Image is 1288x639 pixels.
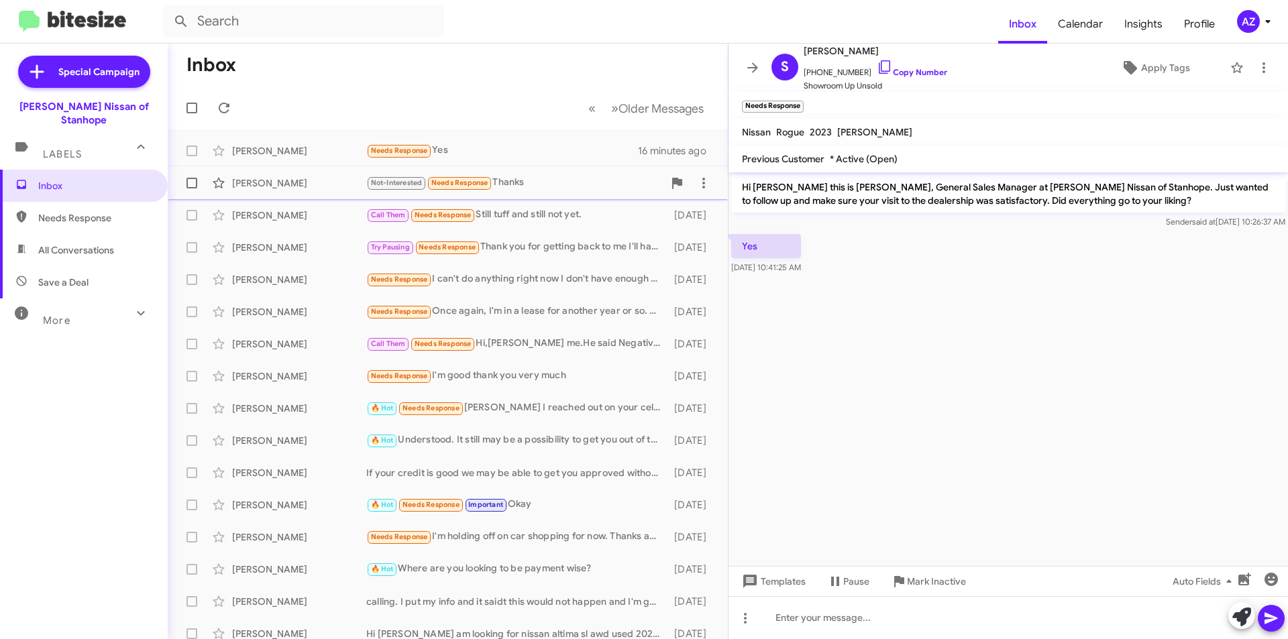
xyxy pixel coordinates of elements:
[162,5,444,38] input: Search
[588,100,596,117] span: «
[731,234,801,258] p: Yes
[366,368,667,384] div: I'm good thank you very much
[667,530,717,544] div: [DATE]
[468,500,503,509] span: Important
[366,466,667,479] div: If your credit is good we may be able to get you approved without needing proof of income.
[371,565,394,573] span: 🔥 Hot
[431,178,488,187] span: Needs Response
[667,402,717,415] div: [DATE]
[1237,10,1260,33] div: AZ
[371,243,410,251] span: Try Pausing
[366,272,667,287] div: I can't do anything right now I don't have enough equity in my 2023 Rogue so I have to wait a while.
[742,101,804,113] small: Needs Response
[781,56,789,78] span: S
[667,369,717,383] div: [DATE]
[371,146,428,155] span: Needs Response
[603,95,712,122] button: Next
[402,500,460,509] span: Needs Response
[1162,569,1248,593] button: Auto Fields
[186,54,236,76] h1: Inbox
[371,500,394,509] span: 🔥 Hot
[810,126,832,138] span: 2023
[232,273,366,286] div: [PERSON_NAME]
[402,404,460,412] span: Needs Response
[232,241,366,254] div: [PERSON_NAME]
[371,532,428,541] span: Needs Response
[232,305,366,318] div: [PERSON_NAME]
[667,305,717,318] div: [DATE]
[371,339,406,348] span: Call Them
[667,209,717,222] div: [DATE]
[667,434,717,447] div: [DATE]
[907,569,966,593] span: Mark Inactive
[366,207,667,223] div: Still tuff and still not yet.
[232,434,366,447] div: [PERSON_NAME]
[611,100,619,117] span: »
[419,243,476,251] span: Needs Response
[580,95,604,122] button: Previous
[232,337,366,351] div: [PERSON_NAME]
[667,595,717,608] div: [DATE]
[43,314,70,327] span: More
[232,466,366,479] div: [PERSON_NAME]
[371,404,394,412] span: 🔥 Hot
[232,498,366,512] div: [PERSON_NAME]
[667,273,717,286] div: [DATE]
[1166,217,1285,227] span: Sender [DATE] 10:26:37 AM
[877,67,947,77] a: Copy Number
[43,148,82,160] span: Labels
[366,432,667,448] div: Understood. It still may be a possibility to get you out of that Infiniti lease. Just depends on ...
[742,126,771,138] span: Nissan
[830,153,898,165] span: * Active (Open)
[232,402,366,415] div: [PERSON_NAME]
[816,569,880,593] button: Pause
[232,176,366,190] div: [PERSON_NAME]
[843,569,869,593] span: Pause
[18,56,150,88] a: Special Campaign
[638,144,717,158] div: 16 minutes ago
[837,126,912,138] span: [PERSON_NAME]
[371,211,406,219] span: Call Them
[667,498,717,512] div: [DATE]
[371,307,428,316] span: Needs Response
[232,563,366,576] div: [PERSON_NAME]
[366,304,667,319] div: Once again, I'm in a lease for another year or so. ONLY inquired if you were willing to buy out m...
[667,466,717,479] div: [DATE]
[667,337,717,351] div: [DATE]
[1086,56,1224,80] button: Apply Tags
[232,530,366,544] div: [PERSON_NAME]
[1114,5,1173,44] a: Insights
[415,339,472,348] span: Needs Response
[667,563,717,576] div: [DATE]
[371,178,423,187] span: Not-Interested
[1141,56,1190,80] span: Apply Tags
[232,595,366,608] div: [PERSON_NAME]
[1173,569,1237,593] span: Auto Fields
[58,65,140,78] span: Special Campaign
[371,371,428,380] span: Needs Response
[729,569,816,593] button: Templates
[38,276,89,289] span: Save a Deal
[1192,217,1216,227] span: said at
[366,239,667,255] div: Thank you for getting back to me I'll have to pass up on the vehicle, like I had stated the most ...
[232,144,366,158] div: [PERSON_NAME]
[366,561,667,577] div: Where are you looking to be payment wise?
[366,175,663,190] div: Thanks
[998,5,1047,44] a: Inbox
[366,400,667,416] div: [PERSON_NAME] I reached out on your cell, but I think it may have changed. I reached out from my ...
[880,569,977,593] button: Mark Inactive
[619,101,704,116] span: Older Messages
[1226,10,1273,33] button: AZ
[38,179,152,192] span: Inbox
[371,436,394,445] span: 🔥 Hot
[38,211,152,225] span: Needs Response
[1047,5,1114,44] a: Calendar
[366,143,638,158] div: Yes
[1173,5,1226,44] a: Profile
[776,126,804,138] span: Rogue
[371,275,428,284] span: Needs Response
[581,95,712,122] nav: Page navigation example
